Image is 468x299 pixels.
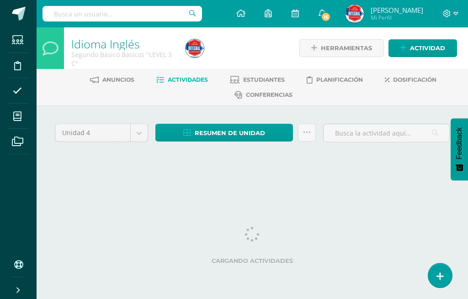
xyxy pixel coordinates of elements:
[321,12,331,22] span: 16
[299,39,384,57] a: Herramientas
[388,39,457,57] a: Actividad
[455,127,463,159] span: Feedback
[90,73,134,87] a: Anuncios
[451,118,468,180] button: Feedback - Mostrar encuesta
[316,76,363,83] span: Planificación
[195,125,265,142] span: Resumen de unidad
[385,73,436,87] a: Dosificación
[307,73,363,87] a: Planificación
[71,36,140,52] a: Idioma Inglés
[168,76,208,83] span: Actividades
[234,88,292,102] a: Conferencias
[410,40,445,57] span: Actividad
[55,124,148,142] a: Unidad 4
[156,73,208,87] a: Actividades
[71,37,175,50] h1: Idioma Inglés
[186,39,204,58] img: 0f1066ccd690ba2dcf7bdb843d909207.png
[102,76,134,83] span: Anuncios
[371,14,423,21] span: Mi Perfil
[346,5,364,23] img: 0f1066ccd690ba2dcf7bdb843d909207.png
[321,40,372,57] span: Herramientas
[324,124,449,142] input: Busca la actividad aquí...
[246,91,292,98] span: Conferencias
[393,76,436,83] span: Dosificación
[55,257,450,264] label: Cargando actividades
[71,50,175,68] div: Segundo Básico Basicos 'LEVEL 3 C'
[243,76,285,83] span: Estudiantes
[371,5,423,15] span: [PERSON_NAME]
[62,124,123,142] span: Unidad 4
[230,73,285,87] a: Estudiantes
[155,124,293,142] a: Resumen de unidad
[43,6,202,21] input: Busca un usuario...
